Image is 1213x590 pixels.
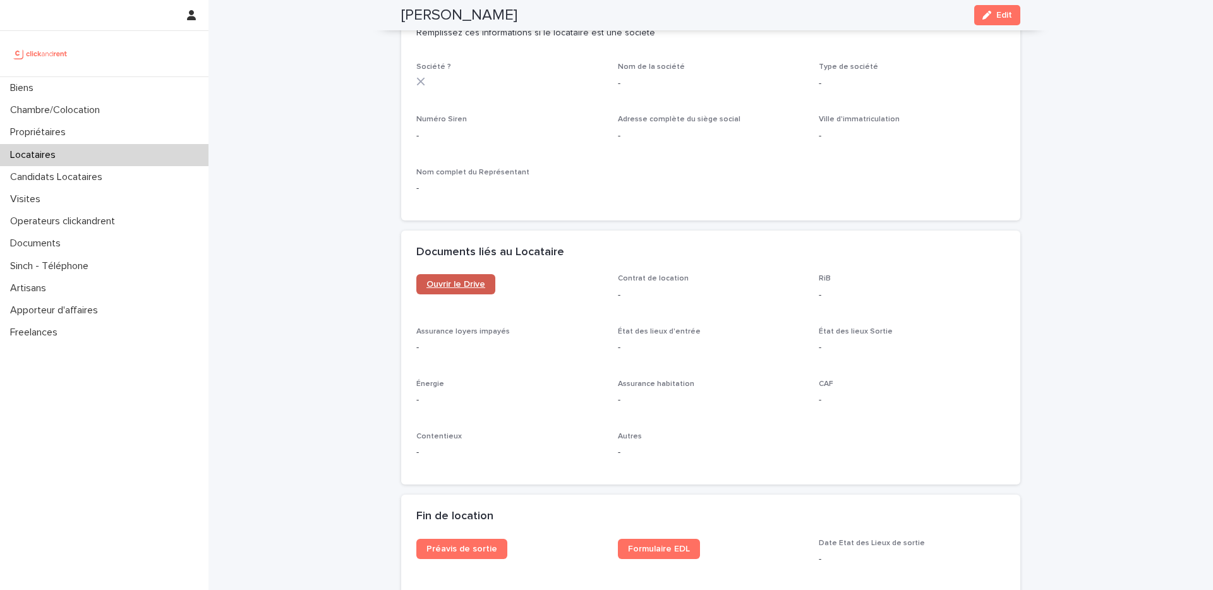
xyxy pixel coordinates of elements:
span: Numéro Siren [416,116,467,123]
h2: Fin de location [416,510,493,524]
p: - [819,77,1005,90]
p: Propriétaires [5,126,76,138]
span: Énergie [416,380,444,388]
p: Biens [5,82,44,94]
p: - [416,394,603,407]
span: Nom complet du Représentant [416,169,529,176]
p: Remplissez ces informations si le locataire est une société [416,27,1000,39]
a: Formulaire EDL [618,539,700,559]
p: - [618,341,804,354]
p: - [618,77,804,90]
p: Documents [5,238,71,250]
button: Edit [974,5,1020,25]
span: RiB [819,275,831,282]
span: Ville d'immatriculation [819,116,900,123]
p: Locataires [5,149,66,161]
p: - [416,129,603,143]
p: - [416,446,603,459]
h2: [PERSON_NAME] [401,6,517,25]
p: Candidats Locataires [5,171,112,183]
img: UCB0brd3T0yccxBKYDjQ [10,41,71,66]
p: - [819,394,1005,407]
span: Contrat de location [618,275,689,282]
span: Assurance loyers impayés [416,328,510,335]
p: - [819,341,1005,354]
span: Préavis de sortie [426,545,497,553]
p: - [618,129,804,143]
span: Formulaire EDL [628,545,690,553]
span: Contentieux [416,433,462,440]
p: - [819,553,1005,566]
p: Visites [5,193,51,205]
span: Adresse complète du siège social [618,116,740,123]
p: - [618,446,804,459]
span: Edit [996,11,1012,20]
p: - [416,341,603,354]
p: - [618,394,804,407]
span: Assurance habitation [618,380,694,388]
span: Type de société [819,63,878,71]
p: Sinch - Téléphone [5,260,99,272]
span: Nom de la société [618,63,685,71]
h2: Documents liés au Locataire [416,246,564,260]
a: Ouvrir le Drive [416,274,495,294]
span: Ouvrir le Drive [426,280,485,289]
p: Operateurs clickandrent [5,215,125,227]
span: État des lieux Sortie [819,328,893,335]
span: CAF [819,380,833,388]
span: État des lieux d'entrée [618,328,701,335]
span: Autres [618,433,642,440]
p: - [819,289,1005,302]
span: Société ? [416,63,451,71]
p: - [416,182,603,195]
p: - [819,129,1005,143]
p: Freelances [5,327,68,339]
p: Chambre/Colocation [5,104,110,116]
p: Artisans [5,282,56,294]
p: - [618,289,804,302]
span: Date Etat des Lieux de sortie [819,539,925,547]
a: Préavis de sortie [416,539,507,559]
p: Apporteur d'affaires [5,304,108,316]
